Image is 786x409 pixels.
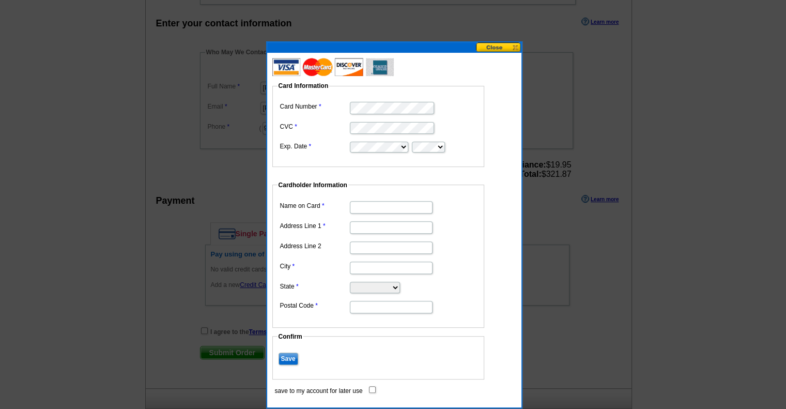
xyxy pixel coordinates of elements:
iframe: LiveChat chat widget [579,169,786,409]
input: Save [279,353,298,365]
label: City [280,262,349,271]
label: CVC [280,122,349,131]
label: Address Line 2 [280,241,349,251]
legend: Card Information [278,81,330,90]
label: Address Line 1 [280,221,349,231]
img: acceptedCards.gif [272,58,394,76]
label: Postal Code [280,301,349,310]
label: Exp. Date [280,142,349,151]
label: Card Number [280,102,349,111]
legend: Confirm [278,332,303,341]
label: Name on Card [280,201,349,210]
label: State [280,282,349,291]
label: save to my account for later use [275,386,363,396]
legend: Cardholder Information [278,180,348,190]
